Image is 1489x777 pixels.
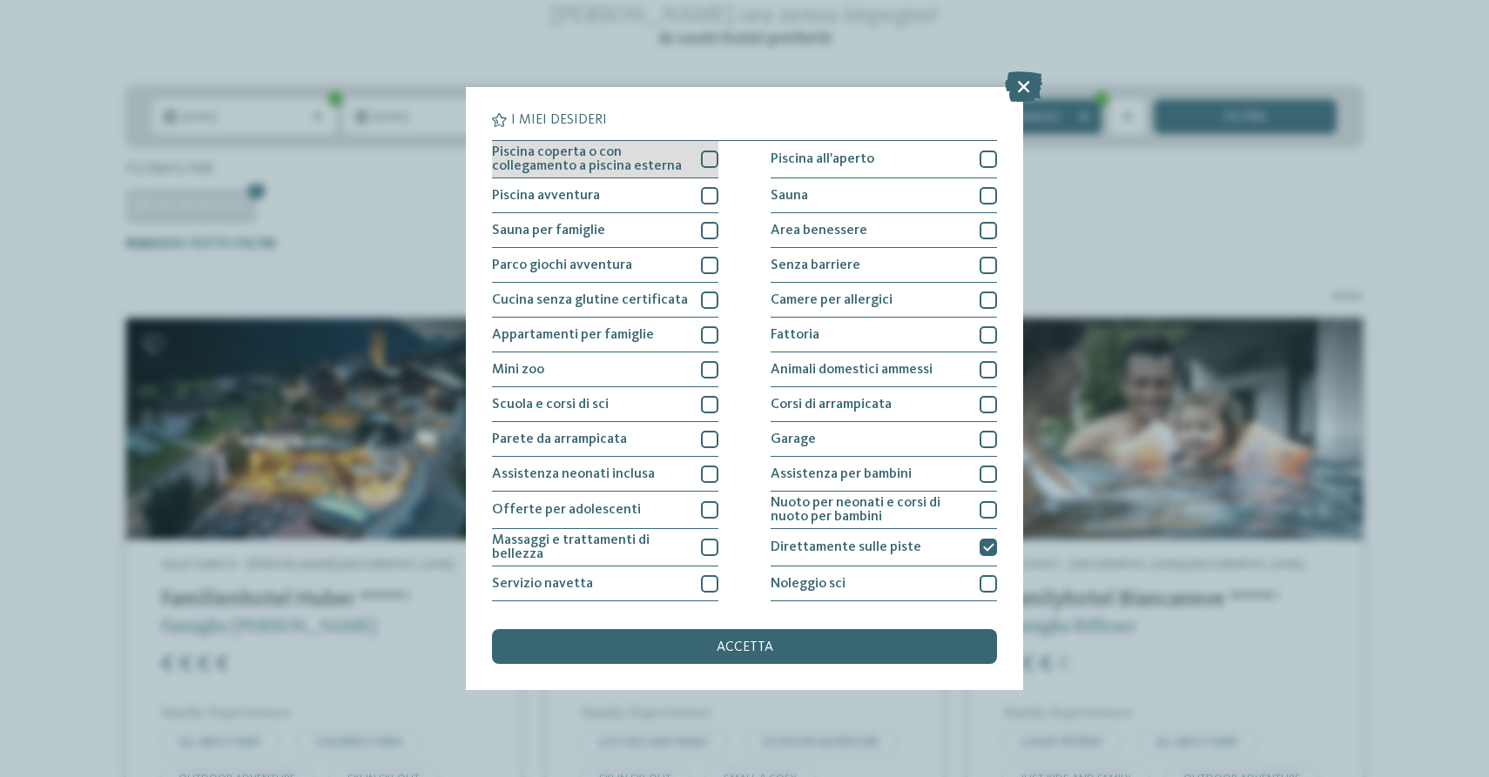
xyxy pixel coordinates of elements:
[771,328,819,342] span: Fattoria
[492,258,632,272] span: Parco giochi avventura
[492,363,544,377] span: Mini zoo
[492,224,605,238] span: Sauna per famiglie
[492,533,688,561] span: Massaggi e trattamenti di bellezza
[771,224,867,238] span: Area benessere
[771,540,921,554] span: Direttamente sulle piste
[771,152,874,166] span: Piscina all'aperto
[771,432,816,446] span: Garage
[492,145,688,173] span: Piscina coperta o con collegamento a piscina esterna
[492,432,627,446] span: Parete da arrampicata
[492,503,641,517] span: Offerte per adolescenti
[511,113,607,127] span: I miei desideri
[717,640,773,654] span: accetta
[492,577,593,591] span: Servizio navetta
[771,293,893,307] span: Camere per allergici
[771,496,967,524] span: Nuoto per neonati e corsi di nuoto per bambini
[492,328,654,342] span: Appartamenti per famiglie
[771,363,933,377] span: Animali domestici ammessi
[492,293,688,307] span: Cucina senza glutine certificata
[492,467,655,481] span: Assistenza neonati inclusa
[771,189,808,203] span: Sauna
[492,189,600,203] span: Piscina avventura
[771,398,892,412] span: Corsi di arrampicata
[771,467,912,481] span: Assistenza per bambini
[492,398,609,412] span: Scuola e corsi di sci
[771,258,860,272] span: Senza barriere
[771,577,846,591] span: Noleggio sci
